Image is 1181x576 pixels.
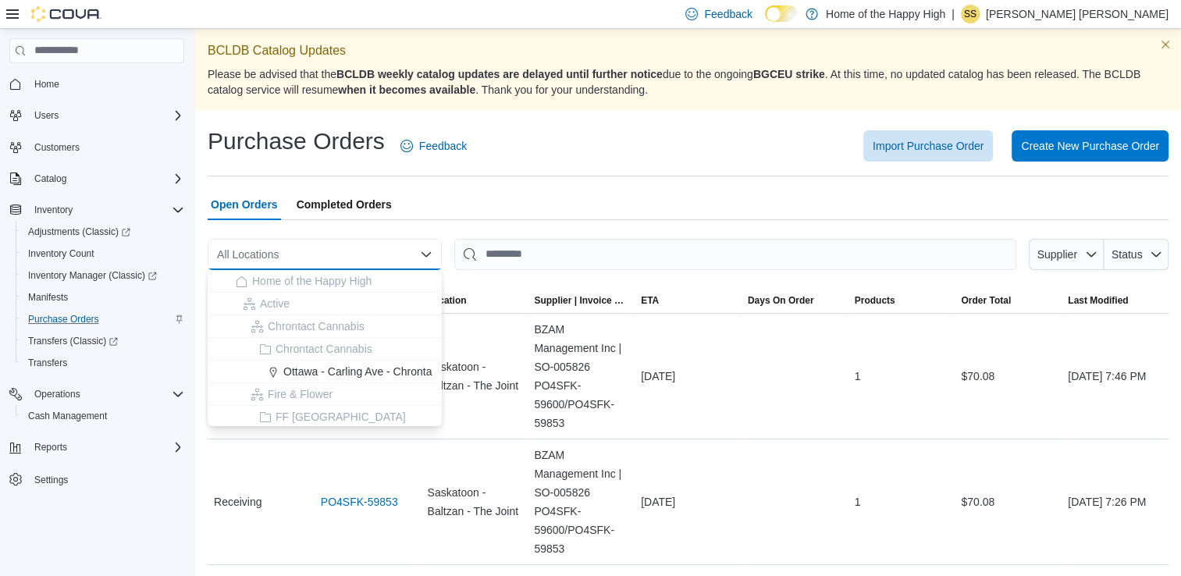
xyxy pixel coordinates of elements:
[336,68,663,80] strong: BCLDB weekly catalog updates are delayed until further notice
[28,201,184,219] span: Inventory
[748,294,814,307] span: Days On Order
[1062,486,1169,517] div: [DATE] 7:26 PM
[28,169,184,188] span: Catalog
[635,288,742,313] button: ETA
[16,243,190,265] button: Inventory Count
[28,385,87,404] button: Operations
[635,486,742,517] div: [DATE]
[534,294,628,307] span: Supplier | Invoice Number
[22,332,184,350] span: Transfers (Classic)
[16,352,190,374] button: Transfers
[28,471,74,489] a: Settings
[31,6,101,22] img: Cova
[338,84,475,96] strong: when it becomes available
[964,5,976,23] span: SS
[641,294,659,307] span: ETA
[528,288,635,313] button: Supplier | Invoice Number
[855,367,861,386] span: 1
[428,294,467,307] div: Location
[22,354,184,372] span: Transfers
[28,226,130,238] span: Adjustments (Classic)
[961,294,1011,307] span: Order Total
[28,106,184,125] span: Users
[22,244,101,263] a: Inventory Count
[16,330,190,352] a: Transfers (Classic)
[855,492,861,511] span: 1
[454,239,1016,270] input: This is a search bar. After typing your query, hit enter to filter the results lower in the page.
[34,441,67,453] span: Reports
[753,68,825,80] strong: BGCEU strike
[16,286,190,308] button: Manifests
[22,244,184,263] span: Inventory Count
[1037,248,1077,261] span: Supplier
[208,126,385,157] h1: Purchase Orders
[3,136,190,158] button: Customers
[34,474,68,486] span: Settings
[28,137,184,157] span: Customers
[28,169,73,188] button: Catalog
[1029,239,1104,270] button: Supplier
[28,74,184,94] span: Home
[3,383,190,405] button: Operations
[214,492,261,511] span: Receiving
[28,247,94,260] span: Inventory Count
[34,109,59,122] span: Users
[3,468,190,490] button: Settings
[297,189,392,220] span: Completed Orders
[16,405,190,427] button: Cash Management
[1104,239,1169,270] button: Status
[952,5,955,23] p: |
[1112,248,1143,261] span: Status
[3,105,190,126] button: Users
[211,189,278,220] span: Open Orders
[276,341,372,357] span: Chrontact Cannabis
[252,273,372,289] span: Home of the Happy High
[28,138,86,157] a: Customers
[260,296,290,311] span: Active
[3,199,190,221] button: Inventory
[22,222,137,241] a: Adjustments (Classic)
[22,407,184,425] span: Cash Management
[3,436,190,458] button: Reports
[22,332,124,350] a: Transfers (Classic)
[22,310,105,329] a: Purchase Orders
[276,409,406,425] span: FF [GEOGRAPHIC_DATA]
[22,288,74,307] a: Manifests
[34,388,80,400] span: Operations
[34,172,66,185] span: Catalog
[22,222,184,241] span: Adjustments (Classic)
[28,291,68,304] span: Manifests
[28,469,184,489] span: Settings
[635,361,742,392] div: [DATE]
[1156,35,1175,54] button: Dismiss this callout
[208,41,1169,60] p: BCLDB Catalog Updates
[28,335,118,347] span: Transfers (Classic)
[208,338,442,361] button: Chrontact Cannabis
[863,130,993,162] button: Import Purchase Order
[986,5,1169,23] p: [PERSON_NAME] [PERSON_NAME]
[22,354,73,372] a: Transfers
[28,313,99,325] span: Purchase Orders
[955,288,1062,313] button: Order Total
[1021,138,1159,154] span: Create New Purchase Order
[268,318,365,334] span: Chrontact Cannabis
[34,141,80,154] span: Customers
[28,201,79,219] button: Inventory
[765,22,766,23] span: Dark Mode
[34,78,59,91] span: Home
[3,73,190,95] button: Home
[1012,130,1169,162] button: Create New Purchase Order
[955,361,1062,392] div: $70.08
[420,248,432,261] button: Close list of options
[28,438,73,457] button: Reports
[3,168,190,190] button: Catalog
[428,357,522,395] span: Saskatoon - Baltzan - The Joint
[22,407,113,425] a: Cash Management
[855,294,895,307] span: Products
[16,221,190,243] a: Adjustments (Classic)
[208,406,442,428] button: FF [GEOGRAPHIC_DATA]
[208,315,442,338] button: Chrontact Cannabis
[28,438,184,457] span: Reports
[419,138,467,154] span: Feedback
